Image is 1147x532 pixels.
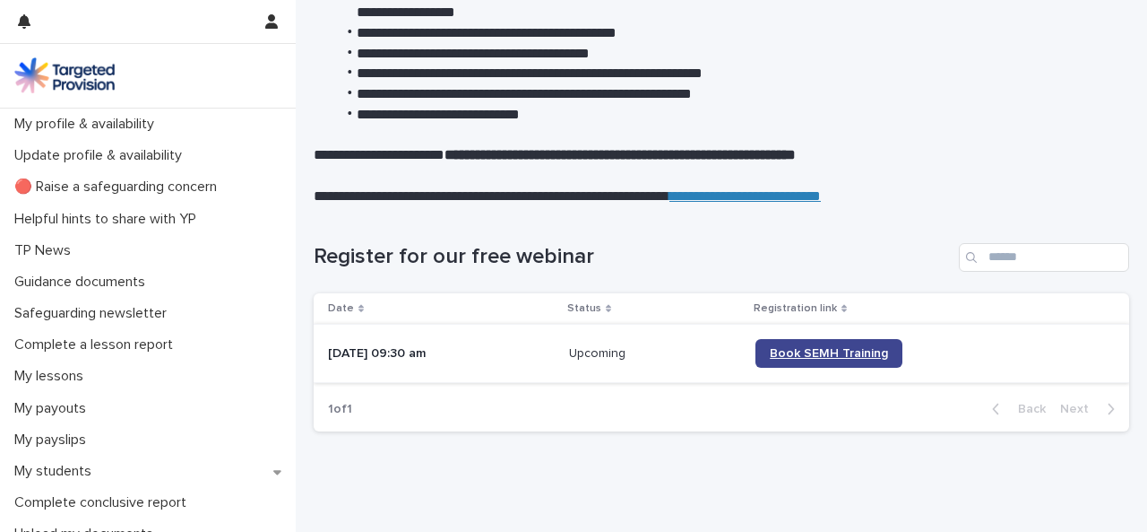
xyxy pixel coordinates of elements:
p: My students [7,463,106,480]
p: Complete a lesson report [7,336,187,353]
h1: Register for our free webinar [314,244,952,270]
p: Upcoming [569,343,629,362]
tr: [DATE] 09:30 amUpcomingUpcoming Book SEMH Training [314,324,1129,382]
p: 1 of 1 [314,388,367,432]
p: My payouts [7,400,100,417]
p: Registration link [754,299,837,318]
span: Book SEMH Training [770,347,888,360]
p: My payslips [7,432,100,449]
p: TP News [7,242,85,259]
p: Helpful hints to share with YP [7,211,211,228]
p: Guidance documents [7,274,160,291]
p: 🔴 Raise a safeguarding concern [7,179,231,196]
p: Update profile & availability [7,147,196,164]
a: Book SEMH Training [755,339,902,368]
p: Status [567,299,601,318]
input: Search [959,243,1129,272]
button: Back [978,401,1053,417]
p: Date [328,299,354,318]
span: Next [1060,403,1100,415]
p: [DATE] 09:30 am [328,346,555,362]
span: Back [1007,403,1046,415]
button: Next [1053,401,1129,417]
img: M5nRWzHhSzIhMunXDL62 [14,57,115,93]
p: Safeguarding newsletter [7,305,181,322]
p: My lessons [7,368,98,385]
p: My profile & availability [7,116,168,133]
p: Complete conclusive report [7,494,201,511]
